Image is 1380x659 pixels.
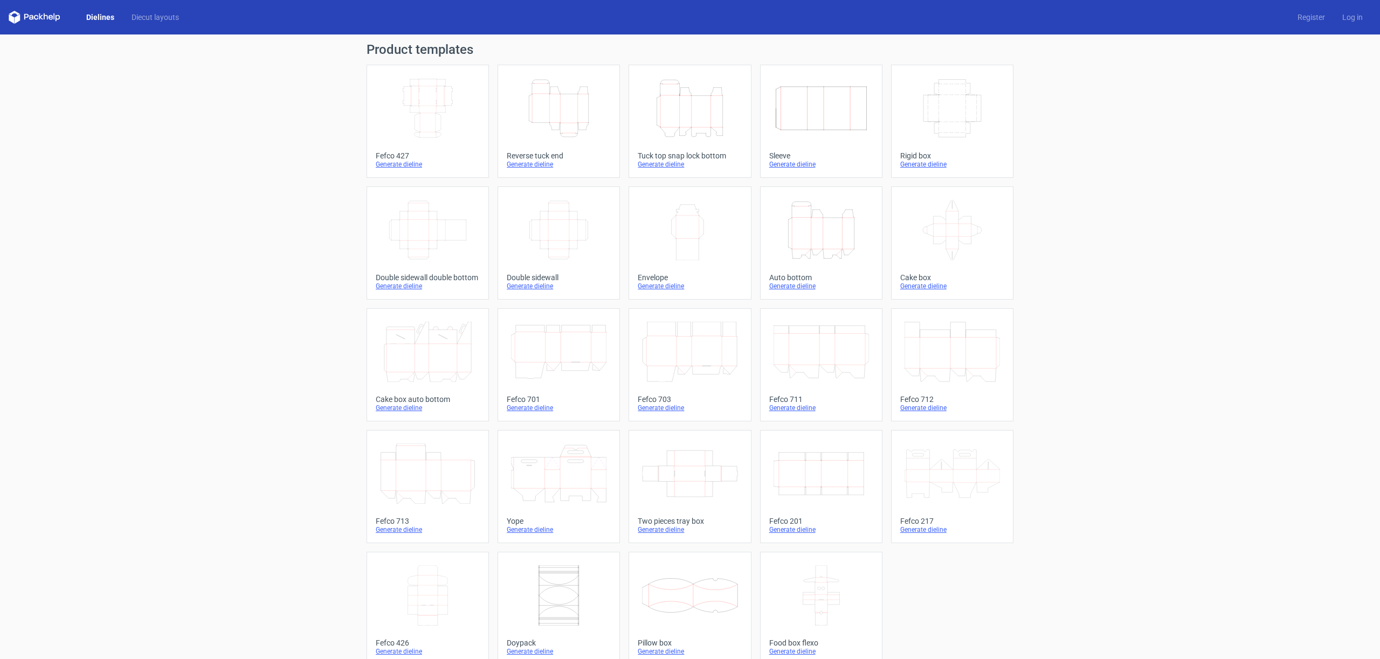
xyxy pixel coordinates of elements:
a: Fefco 701Generate dieline [498,308,620,421]
a: Fefco 713Generate dieline [367,430,489,543]
div: Fefco 427 [376,151,480,160]
div: Generate dieline [638,525,742,534]
div: Generate dieline [638,647,742,656]
div: Generate dieline [638,404,742,412]
div: Double sidewall double bottom [376,273,480,282]
div: Fefco 701 [507,395,611,404]
div: Envelope [638,273,742,282]
div: Fefco 426 [376,639,480,647]
a: EnvelopeGenerate dieline [629,186,751,300]
div: Reverse tuck end [507,151,611,160]
div: Generate dieline [900,404,1004,412]
div: Generate dieline [507,647,611,656]
a: Register [1289,12,1334,23]
a: Fefco 201Generate dieline [760,430,882,543]
div: Fefco 711 [769,395,873,404]
a: SleeveGenerate dieline [760,65,882,178]
a: Two pieces tray boxGenerate dieline [629,430,751,543]
div: Generate dieline [507,282,611,290]
div: Fefco 703 [638,395,742,404]
div: Fefco 713 [376,517,480,525]
div: Generate dieline [769,647,873,656]
div: Pillow box [638,639,742,647]
a: YopeGenerate dieline [498,430,620,543]
div: Generate dieline [900,282,1004,290]
div: Generate dieline [507,404,611,412]
div: Generate dieline [769,525,873,534]
div: Double sidewall [507,273,611,282]
a: Rigid boxGenerate dieline [891,65,1013,178]
div: Tuck top snap lock bottom [638,151,742,160]
div: Generate dieline [638,160,742,169]
a: Double sidewall double bottomGenerate dieline [367,186,489,300]
div: Yope [507,517,611,525]
div: Generate dieline [376,404,480,412]
div: Generate dieline [507,525,611,534]
div: Two pieces tray box [638,517,742,525]
div: Rigid box [900,151,1004,160]
div: Fefco 201 [769,517,873,525]
div: Cake box [900,273,1004,282]
a: Fefco 217Generate dieline [891,430,1013,543]
div: Generate dieline [900,525,1004,534]
a: Fefco 712Generate dieline [891,308,1013,421]
a: Fefco 703Generate dieline [629,308,751,421]
a: Double sidewallGenerate dieline [498,186,620,300]
div: Generate dieline [769,404,873,412]
a: Fefco 427Generate dieline [367,65,489,178]
div: Doypack [507,639,611,647]
div: Generate dieline [769,160,873,169]
div: Fefco 712 [900,395,1004,404]
div: Generate dieline [376,647,480,656]
a: Tuck top snap lock bottomGenerate dieline [629,65,751,178]
div: Cake box auto bottom [376,395,480,404]
a: Reverse tuck endGenerate dieline [498,65,620,178]
a: Dielines [78,12,123,23]
div: Fefco 217 [900,517,1004,525]
a: Fefco 711Generate dieline [760,308,882,421]
a: Diecut layouts [123,12,188,23]
div: Sleeve [769,151,873,160]
div: Auto bottom [769,273,873,282]
h1: Product templates [367,43,1013,56]
a: Auto bottomGenerate dieline [760,186,882,300]
a: Log in [1334,12,1371,23]
div: Generate dieline [376,160,480,169]
div: Generate dieline [376,525,480,534]
a: Cake boxGenerate dieline [891,186,1013,300]
div: Generate dieline [900,160,1004,169]
div: Generate dieline [769,282,873,290]
div: Generate dieline [638,282,742,290]
div: Generate dieline [507,160,611,169]
a: Cake box auto bottomGenerate dieline [367,308,489,421]
div: Food box flexo [769,639,873,647]
div: Generate dieline [376,282,480,290]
